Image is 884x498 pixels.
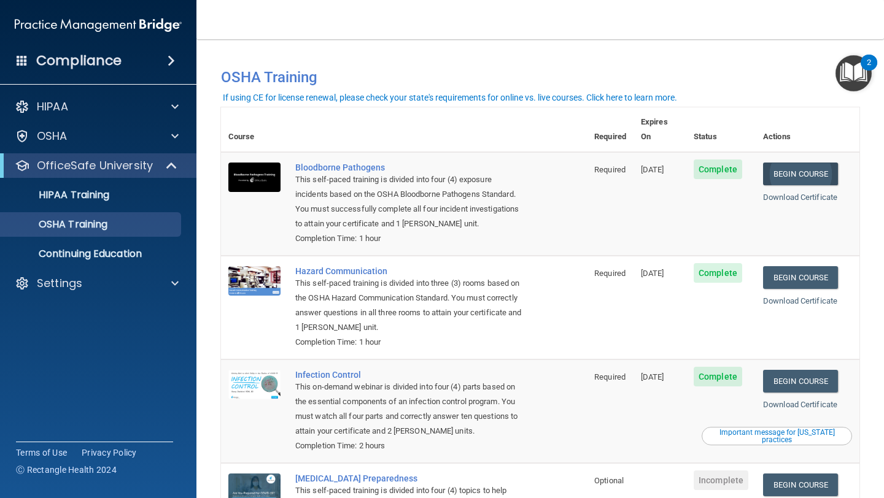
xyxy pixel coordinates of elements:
p: OSHA [37,129,68,144]
p: Continuing Education [8,248,176,260]
a: Privacy Policy [82,446,137,459]
a: Terms of Use [16,446,67,459]
a: Begin Course [763,163,838,185]
span: Required [594,269,626,278]
a: Hazard Communication [295,266,525,276]
th: Course [221,107,288,152]
a: Download Certificate [763,296,837,305]
th: Status [686,107,756,152]
span: Complete [694,159,742,179]
a: Begin Course [763,266,838,289]
a: Infection Control [295,370,525,380]
div: 2 [867,63,871,79]
p: OfficeSafe University [37,158,153,173]
div: This self-paced training is divided into three (3) rooms based on the OSHA Hazard Communication S... [295,276,525,335]
p: HIPAA Training [8,189,109,201]
a: Download Certificate [763,400,837,409]
a: OSHA [15,129,179,144]
a: Download Certificate [763,193,837,202]
p: Settings [37,276,82,291]
div: Important message for [US_STATE] practices [704,429,850,443]
span: Complete [694,367,742,386]
div: This on-demand webinar is divided into four (4) parts based on the essential components of an inf... [295,380,525,439]
a: Begin Course [763,473,838,496]
h4: OSHA Training [221,69,859,86]
a: [MEDICAL_DATA] Preparedness [295,473,525,483]
span: [DATE] [641,269,664,278]
span: Incomplete [694,470,748,490]
th: Required [587,107,634,152]
a: Begin Course [763,370,838,393]
span: Required [594,372,626,381]
img: PMB logo [15,13,182,37]
div: Completion Time: 2 hours [295,439,525,453]
div: This self-paced training is divided into four (4) exposure incidents based on the OSHA Bloodborne... [295,172,525,231]
a: OfficeSafe University [15,158,178,173]
span: Optional [594,476,624,485]
div: Completion Time: 1 hour [295,231,525,246]
p: OSHA Training [8,218,107,231]
span: Complete [694,263,742,283]
div: If using CE for license renewal, please check your state's requirements for online vs. live cours... [223,93,677,102]
a: HIPAA [15,99,179,114]
a: Bloodborne Pathogens [295,163,525,172]
th: Actions [756,107,859,152]
h4: Compliance [36,52,122,69]
button: Open Resource Center, 2 new notifications [836,55,872,91]
span: Ⓒ Rectangle Health 2024 [16,464,117,476]
button: Read this if you are a dental practitioner in the state of CA [702,427,852,445]
div: Completion Time: 1 hour [295,335,525,350]
button: If using CE for license renewal, please check your state's requirements for online vs. live cours... [221,91,679,104]
span: [DATE] [641,165,664,174]
a: Settings [15,276,179,291]
span: [DATE] [641,372,664,381]
span: Required [594,165,626,174]
p: HIPAA [37,99,68,114]
th: Expires On [634,107,686,152]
